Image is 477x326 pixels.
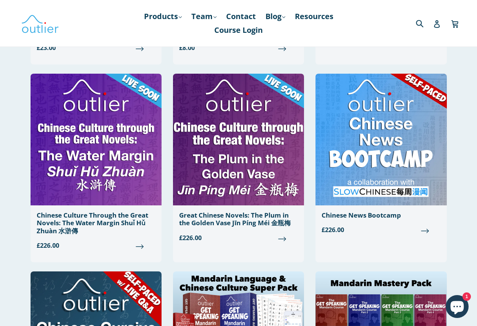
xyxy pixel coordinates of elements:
img: Outlier Linguistics [21,12,59,34]
div: Great Chinese Novels: The Plum in the Golden Vase Jīn Píng Méi 金瓶梅 [179,211,298,227]
a: Chinese Culture Through the Great Novels: The Water Margin Shuǐ Hǔ Zhuàn 水滸傳 £226.00 [31,74,162,256]
span: £8.00 [179,43,298,52]
inbox-online-store-chat: Shopify online store chat [443,295,471,320]
a: Blog [262,10,289,23]
a: Products [140,10,186,23]
img: Great Chinese Novels: The Plum in the Golden Vase Jīn Píng Méi 金瓶梅 [173,74,304,205]
img: Chinese News Bootcamp [315,74,446,205]
img: Chinese Culture Through the Great Novels: The Water Margin Shuǐ Hǔ Zhuàn 水滸傳 [31,74,162,205]
div: Chinese Culture Through the Great Novels: The Water Margin Shuǐ Hǔ Zhuàn 水滸傳 [37,211,155,235]
a: Contact [222,10,260,23]
a: Course Login [210,23,267,37]
a: Resources [291,10,337,23]
div: Chinese News Bootcamp [322,211,440,219]
a: Great Chinese Novels: The Plum in the Golden Vase Jīn Píng Méi 金瓶梅 £226.00 [173,74,304,249]
a: Team [188,10,220,23]
span: £226.00 [179,233,298,242]
a: Chinese News Bootcamp £226.00 [315,74,446,240]
span: £226.00 [37,241,155,250]
span: £226.00 [322,225,440,234]
input: Search [414,15,435,31]
span: £23.00 [37,43,155,52]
